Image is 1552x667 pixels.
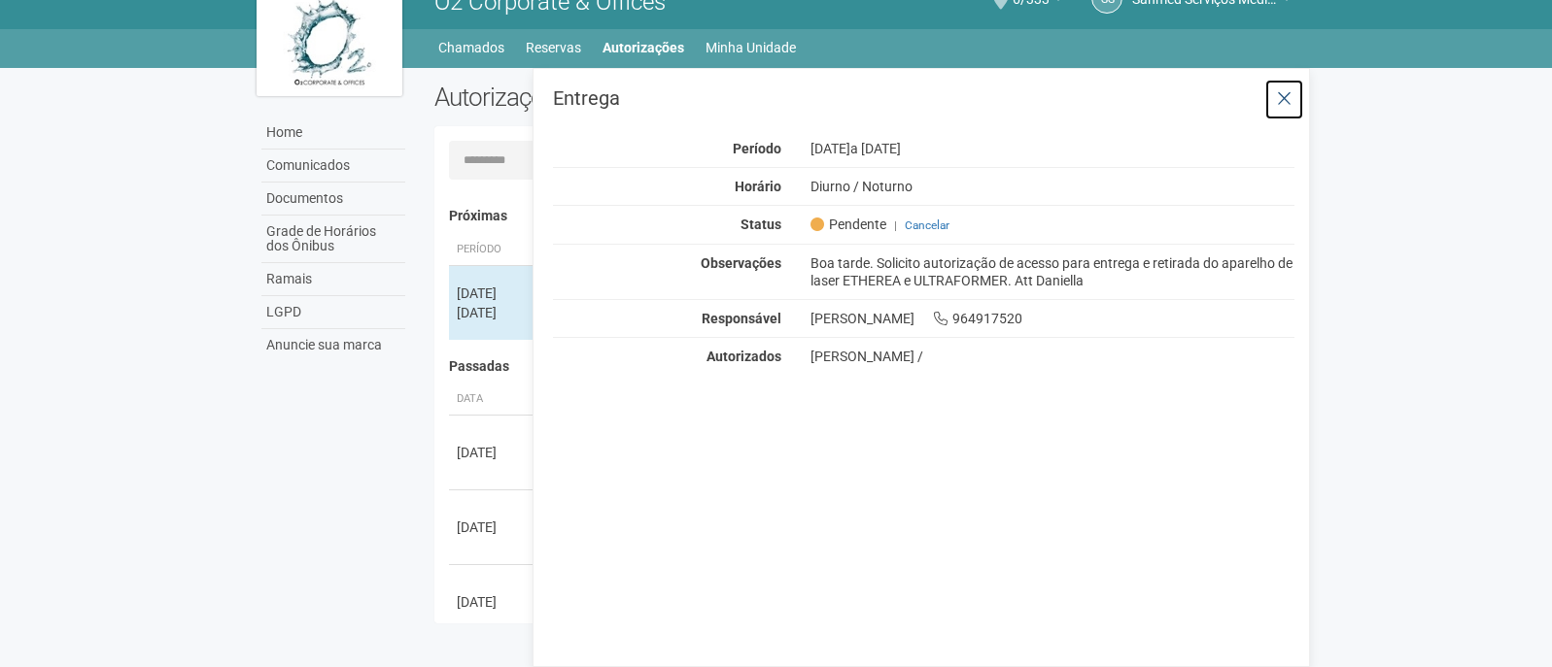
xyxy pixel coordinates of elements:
strong: Período [733,141,781,156]
div: Boa tarde. Solicito autorização de acesso para entrega e retirada do aparelho de laser ETHEREA e ... [796,254,1310,289]
h2: Autorizações [434,83,850,112]
strong: Observações [701,255,781,271]
a: Home [261,117,405,150]
div: [DATE] [457,443,529,462]
a: Chamados [438,34,504,61]
span: | [894,218,897,232]
div: Diurno / Noturno [796,178,1310,195]
span: Pendente [810,216,886,233]
a: Cancelar [905,218,949,232]
span: a [DATE] [850,141,901,156]
a: Autorizações [603,34,684,61]
th: Data [449,384,536,416]
a: Grade de Horários dos Ônibus [261,216,405,263]
div: [DATE] [457,303,529,322]
div: [DATE] [457,592,529,612]
a: Documentos [261,183,405,216]
a: LGPD [261,296,405,329]
h4: Próximas [449,209,1282,223]
strong: Horário [735,179,781,194]
div: [PERSON_NAME] / [810,348,1295,365]
div: [DATE] [457,517,529,537]
h4: Passadas [449,359,1282,374]
a: Ramais [261,263,405,296]
div: [PERSON_NAME] 964917520 [796,310,1310,327]
h3: Entrega [553,88,1294,108]
strong: Responsável [702,311,781,326]
a: Minha Unidade [706,34,796,61]
a: Comunicados [261,150,405,183]
a: Reservas [526,34,581,61]
div: [DATE] [457,283,529,303]
strong: Autorizados [707,349,781,364]
strong: Status [741,217,781,232]
a: Anuncie sua marca [261,329,405,361]
div: [DATE] [796,140,1310,157]
th: Período [449,234,536,266]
